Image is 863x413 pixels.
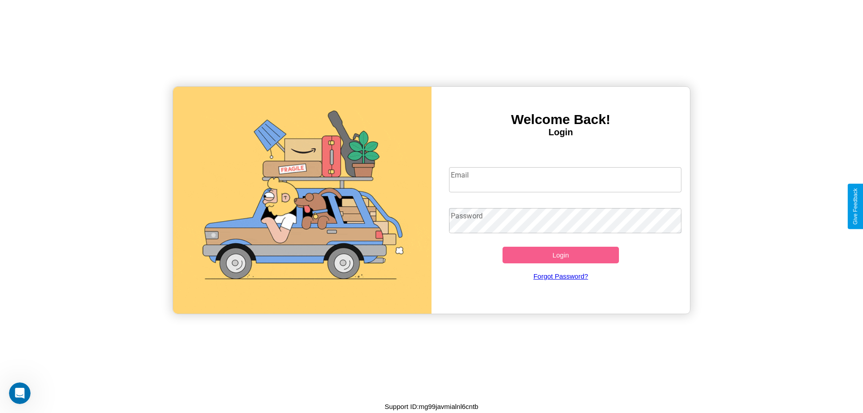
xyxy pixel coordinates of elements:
[503,247,619,263] button: Login
[431,127,690,138] h4: Login
[385,400,478,413] p: Support ID: mg99javmialnl6cntb
[852,188,859,225] div: Give Feedback
[445,263,677,289] a: Forgot Password?
[9,382,31,404] iframe: Intercom live chat
[431,112,690,127] h3: Welcome Back!
[173,87,431,314] img: gif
